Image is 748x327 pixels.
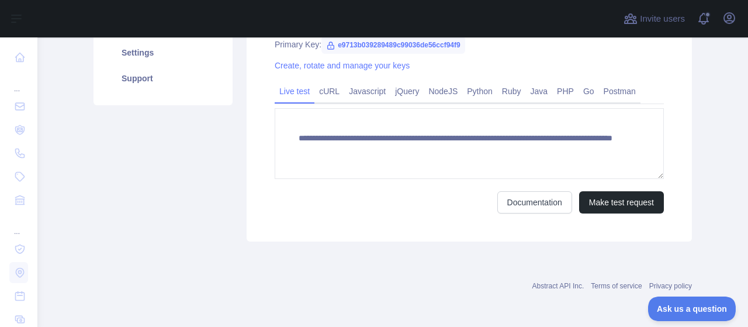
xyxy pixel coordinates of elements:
[579,82,599,101] a: Go
[640,12,685,26] span: Invite users
[648,297,736,321] iframe: Toggle Customer Support
[390,82,424,101] a: jQuery
[321,36,465,54] span: e9713b039289489c99036de56ccf94f9
[497,191,572,214] a: Documentation
[424,82,462,101] a: NodeJS
[275,82,314,101] a: Live test
[275,61,410,70] a: Create, rotate and manage your keys
[591,282,642,290] a: Terms of service
[649,282,692,290] a: Privacy policy
[108,66,219,91] a: Support
[579,191,664,214] button: Make test request
[9,213,28,236] div: ...
[526,82,553,101] a: Java
[532,282,584,290] a: Abstract API Inc.
[621,9,687,28] button: Invite users
[344,82,390,101] a: Javascript
[108,40,219,66] a: Settings
[497,82,526,101] a: Ruby
[552,82,579,101] a: PHP
[314,82,344,101] a: cURL
[275,39,664,50] div: Primary Key:
[9,70,28,94] div: ...
[599,82,640,101] a: Postman
[462,82,497,101] a: Python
